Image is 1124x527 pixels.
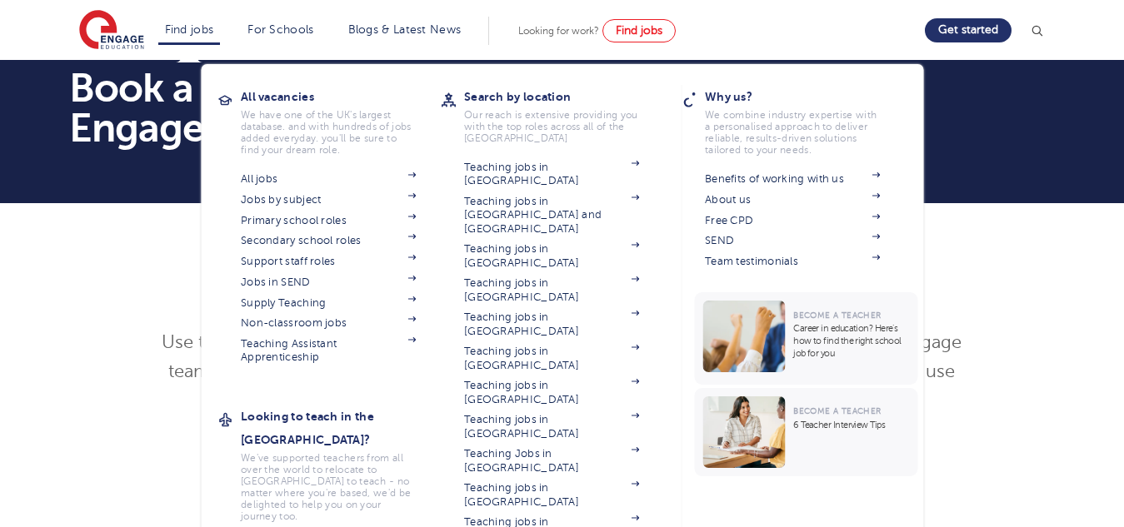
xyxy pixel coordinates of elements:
a: Teaching jobs in [GEOGRAPHIC_DATA] [464,379,639,406]
a: Teaching jobs in [GEOGRAPHIC_DATA] [464,242,639,270]
a: Supply Teaching [241,296,416,310]
a: SEND [705,234,880,247]
a: Primary school roles [241,214,416,227]
a: Teaching jobs in [GEOGRAPHIC_DATA] [464,276,639,304]
a: All jobs [241,172,416,186]
a: About us [705,193,880,206]
a: Find jobs [602,19,676,42]
a: Teaching jobs in [GEOGRAPHIC_DATA] [464,481,639,509]
a: All vacanciesWe have one of the UK's largest database. and with hundreds of jobs added everyday. ... [241,85,441,156]
img: Engage Education [79,10,144,52]
a: Find jobs [165,23,214,36]
a: Support staff roles [241,255,416,268]
p: We combine industry expertise with a personalised approach to deliver reliable, results-driven so... [705,109,880,156]
h3: Looking to teach in the [GEOGRAPHIC_DATA]? [241,405,441,451]
a: Blogs & Latest News [348,23,462,36]
p: Use the tool below to book yourself in for a commitment-free consultation call with the Engage te... [153,328,971,415]
a: Secondary school roles [241,234,416,247]
span: Looking for work? [518,25,599,37]
h3: Why us? [705,85,905,108]
span: Find jobs [616,24,662,37]
a: Looking to teach in the [GEOGRAPHIC_DATA]?We've supported teachers from all over the world to rel... [241,405,441,522]
h3: Search by location [464,85,664,108]
a: Teaching Jobs in [GEOGRAPHIC_DATA] [464,447,639,475]
a: Benefits of working with us [705,172,880,186]
a: Get started [925,18,1012,42]
a: Teaching jobs in [GEOGRAPHIC_DATA] and [GEOGRAPHIC_DATA] [464,195,639,236]
a: For Schools [247,23,313,36]
span: Become a Teacher [793,406,881,415]
p: Our reach is extensive providing you with the top roles across all of the [GEOGRAPHIC_DATA] [464,109,639,144]
p: We've supported teachers from all over the world to relocate to [GEOGRAPHIC_DATA] to teach - no m... [241,452,416,522]
h1: Discuss your needs [153,261,971,303]
a: Jobs in SEND [241,276,416,289]
a: Teaching jobs in [GEOGRAPHIC_DATA] [464,345,639,372]
span: Become a Teacher [793,311,881,320]
a: Teaching jobs in [GEOGRAPHIC_DATA] [464,161,639,188]
a: Non-classroom jobs [241,316,416,330]
p: 6 Teacher Interview Tips [793,419,909,431]
h3: All vacancies [241,85,441,108]
p: We have one of the UK's largest database. and with hundreds of jobs added everyday. you'll be sur... [241,109,416,156]
a: Why us?We combine industry expertise with a personalised approach to deliver reliable, results-dr... [705,85,905,156]
a: Become a Teacher6 Teacher Interview Tips [694,388,922,476]
p: Career in education? Here’s how to find the right school job for you [793,322,909,360]
a: Teaching jobs in [GEOGRAPHIC_DATA] [464,311,639,338]
a: Teaching Assistant Apprenticeship [241,337,416,365]
a: Team testimonials [705,255,880,268]
a: Teaching jobs in [GEOGRAPHIC_DATA] [464,413,639,440]
a: Jobs by subject [241,193,416,206]
h1: Book a consultation call with Engage [69,68,718,148]
a: Become a TeacherCareer in education? Here’s how to find the right school job for you [694,292,922,385]
a: Search by locationOur reach is extensive providing you with the top roles across all of the [GEOG... [464,85,664,144]
a: Free CPD [705,214,880,227]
